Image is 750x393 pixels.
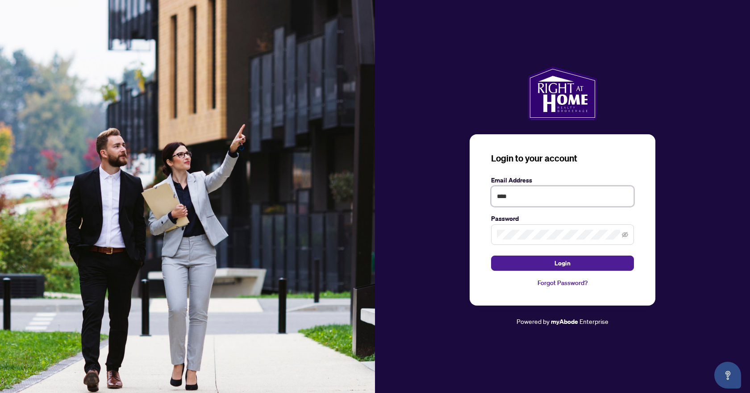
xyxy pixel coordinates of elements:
[551,317,578,327] a: myAbode
[491,256,634,271] button: Login
[554,256,571,270] span: Login
[491,152,634,165] h3: Login to your account
[714,362,741,389] button: Open asap
[528,66,597,120] img: ma-logo
[491,214,634,223] label: Password
[491,278,634,288] a: Forgot Password?
[491,175,634,185] label: Email Address
[622,232,628,238] span: eye-invisible
[579,317,608,325] span: Enterprise
[517,317,550,325] span: Powered by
